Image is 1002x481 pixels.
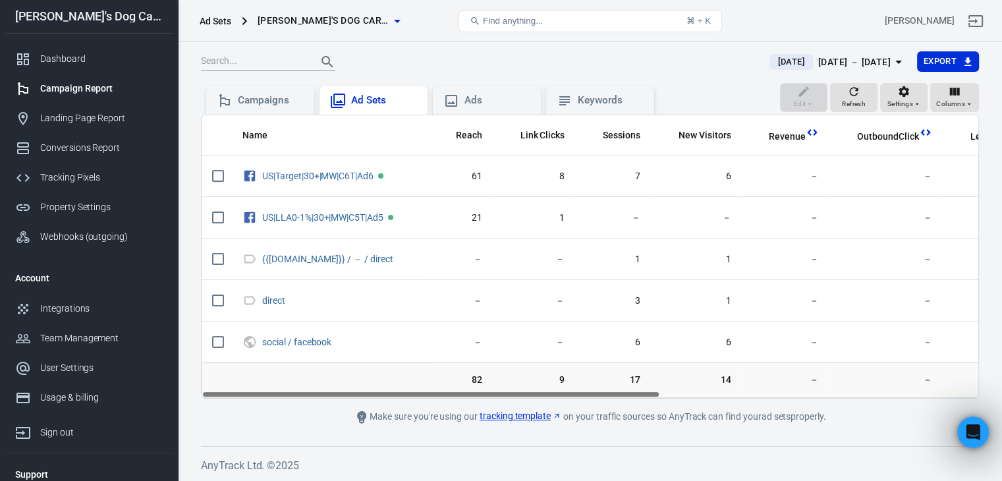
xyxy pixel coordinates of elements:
[459,10,722,32] button: Find anything...⌘ + K
[464,94,530,107] div: Ads
[480,409,561,423] a: tracking template
[503,295,565,308] span: －
[201,457,979,474] h6: AnyTrack Ltd. © 2025
[439,127,482,143] span: The number of people who saw your ads at least once. Reach is different from impressions, which m...
[351,94,417,107] div: Ad Sets
[242,129,285,142] span: Name
[242,168,257,184] svg: Facebook Ads
[238,94,304,107] div: Campaigns
[439,170,482,183] span: 61
[578,94,644,107] div: Keywords
[21,133,101,141] div: AnyTrack • Just now
[262,212,383,223] a: US|LLA0-1%|30+|MW|C5T|Ad5
[40,141,163,155] div: Conversions Report
[661,212,731,225] span: －
[752,128,806,144] span: Total revenue calculated by AnyTrack.
[840,130,918,144] span: OutboundClick
[840,170,932,183] span: －
[503,170,565,183] span: 8
[152,279,246,305] button: 📅 Book a demo
[520,129,565,142] span: Link Clicks
[206,5,231,30] button: Home
[40,111,163,125] div: Landing Page Report
[5,44,173,74] a: Dashboard
[71,312,246,338] button: 🎓 Learn about AnyTrack features
[936,98,965,110] span: Columns
[9,5,34,30] button: go back
[885,14,955,28] div: Account id: w1td9fp5
[503,374,565,387] span: 9
[769,128,806,144] span: Total revenue calculated by AnyTrack.
[439,295,482,308] span: －
[679,129,731,142] span: New Visitors
[686,16,711,26] div: ⌘ + K
[772,55,810,69] span: [DATE]
[40,426,163,439] div: Sign out
[5,163,173,192] a: Tracking Pixels
[312,46,343,78] button: Search
[5,11,173,22] div: [PERSON_NAME]'s Dog Care Shop
[586,374,640,387] span: 17
[40,52,163,66] div: Dashboard
[586,212,640,225] span: －
[5,103,173,133] a: Landing Page Report
[242,293,257,308] svg: Direct
[242,210,257,225] svg: Facebook Ads
[840,253,932,266] span: －
[752,170,819,183] span: －
[439,374,482,387] span: 82
[40,302,163,316] div: Integrations
[503,253,565,266] span: －
[40,171,163,184] div: Tracking Pixels
[82,13,130,22] h1: AnyTrack
[439,336,482,349] span: －
[661,295,731,308] span: 1
[752,374,819,387] span: －
[242,334,257,350] svg: UTM & Web Traffic
[957,416,989,448] iframe: Intercom live chat
[586,129,640,142] span: Sessions
[201,53,306,71] input: Search...
[806,126,819,139] svg: This column is calculated from AnyTrack real-time data
[40,200,163,214] div: Property Settings
[200,14,231,28] div: Ad Sets
[586,253,640,266] span: 1
[769,130,806,144] span: Revenue
[262,171,376,181] span: US|Target|30+|MW|C6T|Ad6
[439,253,482,266] span: －
[5,383,173,412] a: Usage & billing
[262,296,287,305] span: direct
[40,82,163,96] div: Campaign Report
[503,127,565,143] span: The number of clicks on links within the ad that led to advertiser-specified destinations
[842,98,866,110] span: Refresh
[38,7,59,28] img: Profile image for Laurent
[503,212,565,225] span: 1
[661,170,731,183] span: 6
[21,97,206,123] div: Which option best applies to your reason for contacting AnyTrack [DATE]?
[5,262,173,294] li: Account
[242,251,257,267] svg: Direct
[520,127,565,143] span: The number of clicks on links within the ad that led to advertiser-specified destinations
[262,295,285,306] a: direct
[231,5,255,29] div: Close
[439,212,482,225] span: 21
[818,54,891,71] div: [DATE] － [DATE]
[603,129,640,142] span: Sessions
[262,254,395,264] span: {{campaign.name}} / － / direct
[184,345,246,371] button: 💳 Billing
[56,7,77,28] img: Profile image for Jose
[456,129,482,142] span: Reach
[456,127,482,143] span: The number of people who saw your ads at least once. Reach is different from impressions, which m...
[880,83,928,112] button: Settings
[840,212,932,225] span: －
[70,345,179,371] button: 💡 Feature Request
[960,5,991,37] a: Sign out
[752,212,819,225] span: －
[378,173,383,179] span: Active
[661,129,731,142] span: New Visitors
[830,83,877,112] button: Refresh
[5,192,173,222] a: Property Settings
[661,374,731,387] span: 14
[5,324,173,353] a: Team Management
[242,129,267,142] span: Name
